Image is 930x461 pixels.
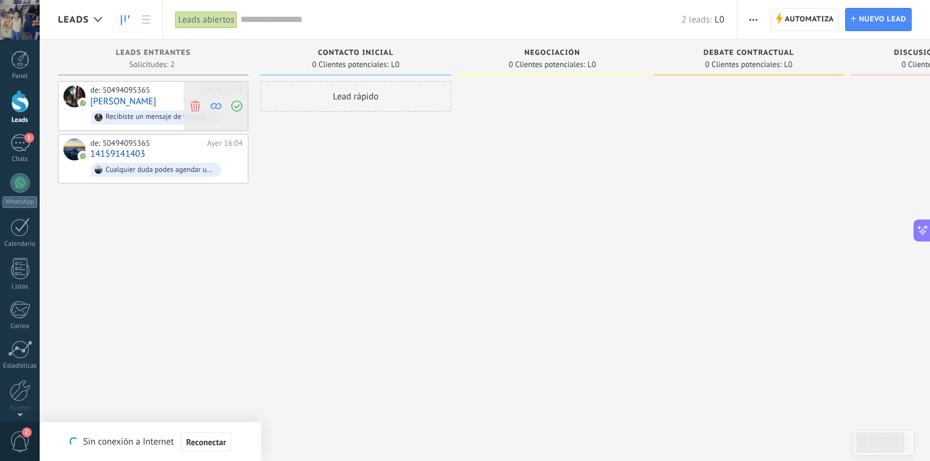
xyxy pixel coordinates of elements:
[70,432,231,452] div: Sin conexión a Internet
[391,61,400,68] span: L0
[2,155,38,163] div: Chats
[2,323,38,331] div: Correo
[2,116,38,124] div: Leads
[175,11,237,29] div: Leads abiertos
[90,138,203,148] div: de: 50494095365
[2,283,38,291] div: Listas
[705,61,781,68] span: 0 Clientes potenciales:
[106,166,215,174] div: Cualquier duda podes agendar una demostración para verlo más detalladamente, te dejo el enlace: [...
[186,438,226,446] span: Reconectar
[660,49,838,59] div: Debate contractual
[129,61,175,68] span: Solicitudes: 2
[859,9,906,30] span: Nuevo lead
[2,196,37,208] div: WhatsApp
[704,49,794,57] span: Debate contractual
[181,432,231,452] button: Reconectar
[261,81,451,112] div: Lead rápido
[784,61,793,68] span: L0
[770,8,840,31] a: Automatiza
[2,362,38,370] div: Estadísticas
[64,49,242,59] div: Leads Entrantes
[508,61,585,68] span: 0 Clientes potenciales:
[207,138,243,148] div: Ayer 16:04
[267,49,445,59] div: Contacto inicial
[90,85,195,95] div: de: 50494095365
[2,73,38,80] div: Panel
[785,9,834,30] span: Automatiza
[845,8,912,31] a: Nuevo lead
[22,427,32,437] span: 2
[588,61,596,68] span: L0
[135,8,156,32] a: Lista
[524,49,580,57] span: Negociación
[715,14,724,26] span: L0
[24,133,34,143] span: 1
[463,49,641,59] div: Negociación
[318,49,394,57] span: Contacto inicial
[90,96,156,107] a: [PERSON_NAME]
[79,152,87,160] img: com.amocrm.amocrmwa.svg
[744,8,762,31] button: Más
[682,14,712,26] span: 2 leads:
[116,49,191,57] span: Leads Entrantes
[79,99,87,107] img: com.amocrm.amocrmwa.svg
[2,240,38,248] div: Calendario
[63,138,85,160] div: 14159141403
[63,85,85,107] div: mariana
[312,61,388,68] span: 0 Clientes potenciales:
[106,113,215,121] div: Recibiste un mensaje de visualización única. Para mayor privacidad, solo puedes abrirlo en tu tel...
[115,8,135,32] a: Leads
[58,14,89,26] span: Leads
[90,149,145,159] a: 14159141403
